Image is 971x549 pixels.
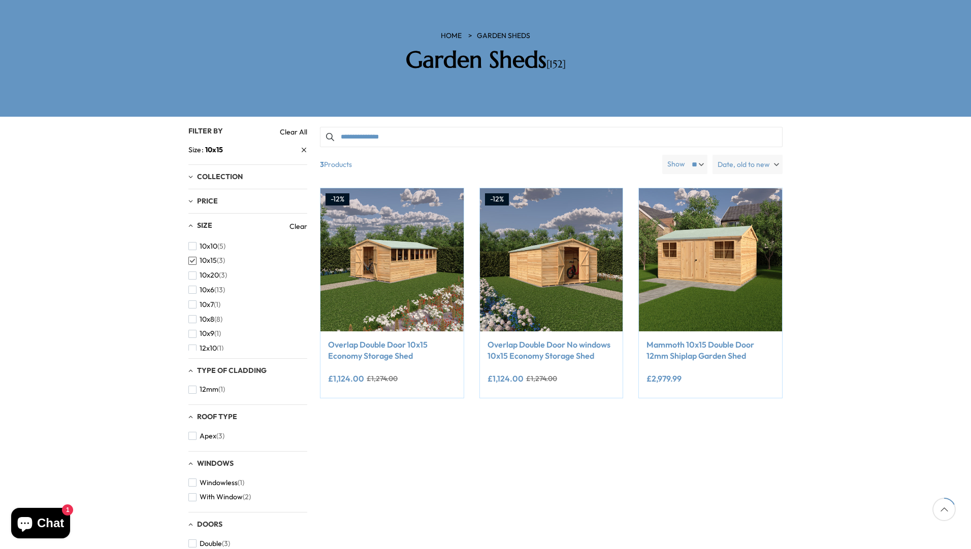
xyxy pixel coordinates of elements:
span: (3) [216,432,224,440]
span: (1) [238,478,244,487]
a: Clear All [280,127,307,137]
span: Type of Cladding [197,366,267,375]
span: 10x9 [200,329,214,338]
span: Filter By [188,126,223,135]
span: 10x6 [200,286,214,294]
span: 10x15 [205,145,223,154]
span: (3) [219,271,227,280]
span: [152] [546,58,566,71]
button: Windowless [188,475,244,490]
button: 10x10 [188,239,225,254]
span: Collection [197,172,243,181]
label: Date, old to new [713,155,783,174]
a: Garden Sheds [477,31,530,41]
h2: Garden Sheds [341,46,630,74]
button: 10x20 [188,268,227,283]
a: Overlap Double Door 10x15 Economy Storage Shed [328,339,456,362]
span: 10x7 [200,300,214,309]
span: Size [197,221,212,230]
button: 10x15 [188,253,225,268]
span: (8) [214,315,222,324]
div: -12% [485,193,509,205]
inbox-online-store-chat: Shopify online store chat [8,508,73,541]
input: Search products [320,127,783,147]
button: 12x10 [188,341,223,356]
span: 10x10 [200,242,217,251]
span: (13) [214,286,225,294]
a: Clear [289,221,307,231]
button: 10x6 [188,283,225,297]
span: Double [200,539,222,548]
ins: £1,124.00 [488,374,524,383]
button: 10x8 [188,312,222,327]
label: Show [667,159,685,169]
span: (1) [218,385,225,394]
button: 10x7 [188,297,220,312]
span: With Window [200,493,243,501]
span: Windowless [200,478,238,487]
button: 12mm [188,382,225,397]
span: Size [188,145,205,155]
span: Price [197,196,218,205]
span: 10x20 [200,271,219,280]
span: (3) [222,539,230,548]
span: Roof Type [197,412,237,421]
span: 12x10 [200,344,217,353]
a: Mammoth 10x15 Double Door 12mm Shiplap Garden Shed [646,339,774,362]
span: Date, old to new [718,155,770,174]
span: Doors [197,520,222,529]
b: 3 [320,155,324,174]
span: 10x15 [200,256,217,265]
span: (2) [243,493,251,501]
span: (5) [217,242,225,251]
span: Apex [200,432,216,440]
span: 12mm [200,385,218,394]
a: Overlap Double Door No windows 10x15 Economy Storage Shed [488,339,616,362]
a: HOME [441,31,462,41]
del: £1,274.00 [526,375,557,382]
span: Windows [197,459,234,468]
span: Products [316,155,658,174]
span: (1) [214,329,221,338]
span: 10x8 [200,315,214,324]
ins: £2,979.99 [646,374,682,383]
ins: £1,124.00 [328,374,364,383]
button: Apex [188,429,224,443]
span: (3) [217,256,225,265]
div: -12% [326,193,349,205]
span: (1) [217,344,223,353]
button: 10x9 [188,326,221,341]
button: With Window [188,490,251,504]
span: (1) [214,300,220,309]
del: £1,274.00 [367,375,398,382]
